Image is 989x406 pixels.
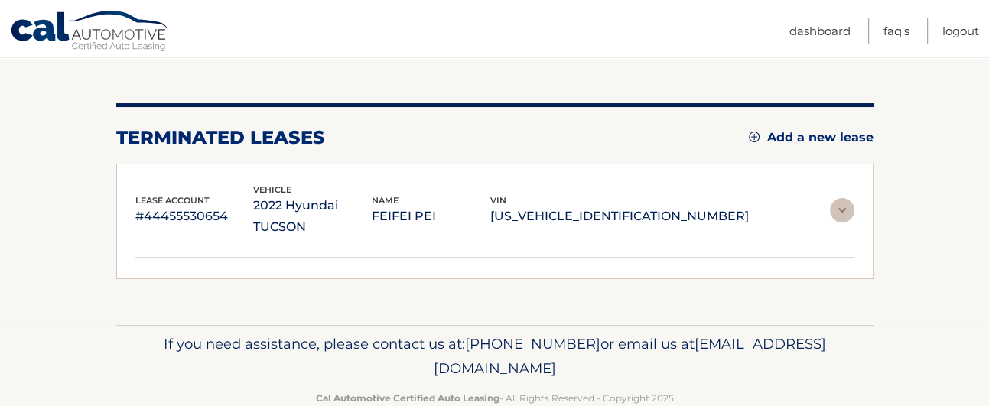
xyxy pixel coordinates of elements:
p: #44455530654 [135,206,254,227]
span: [PHONE_NUMBER] [465,335,600,352]
p: FEIFEI PEI [372,206,490,227]
span: [EMAIL_ADDRESS][DOMAIN_NAME] [434,335,826,377]
p: If you need assistance, please contact us at: or email us at [126,332,864,381]
img: add.svg [749,132,760,142]
p: - All Rights Reserved - Copyright 2025 [126,390,864,406]
a: Dashboard [789,18,851,44]
span: name [372,195,399,206]
span: lease account [135,195,210,206]
a: Add a new lease [749,130,874,145]
strong: Cal Automotive Certified Auto Leasing [316,392,499,404]
p: 2022 Hyundai TUCSON [253,195,372,238]
h2: terminated leases [116,126,325,149]
img: accordion-rest.svg [830,198,854,222]
a: FAQ's [883,18,909,44]
span: vin [490,195,506,206]
a: Logout [942,18,979,44]
span: vehicle [253,184,291,195]
p: [US_VEHICLE_IDENTIFICATION_NUMBER] [490,206,749,227]
a: Cal Automotive [10,10,171,54]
